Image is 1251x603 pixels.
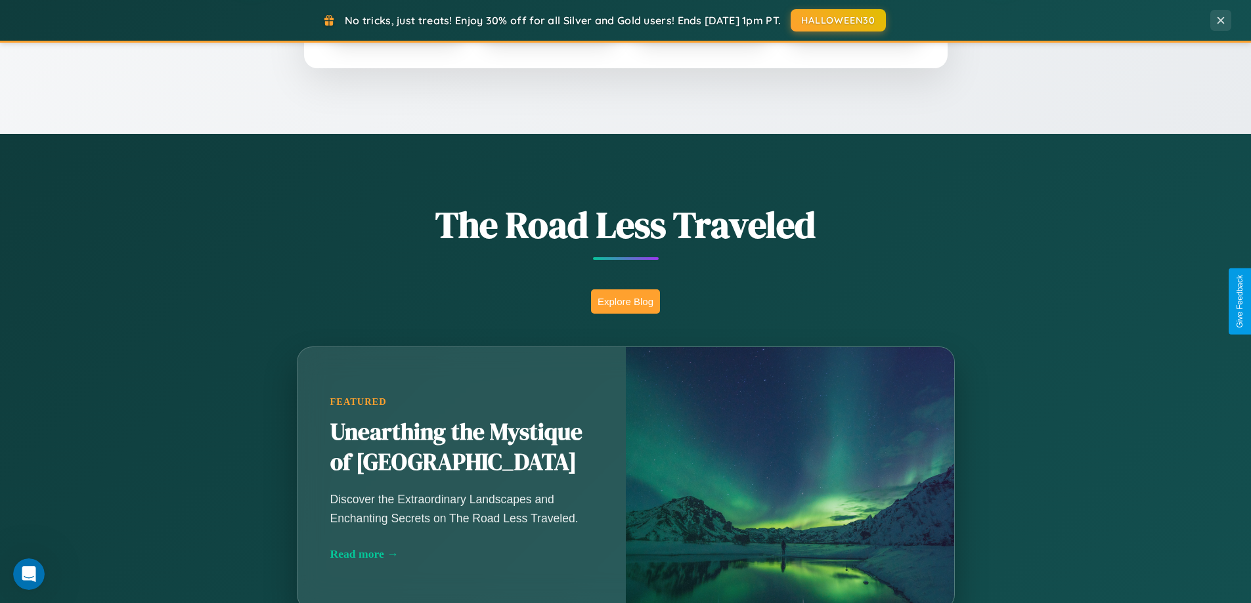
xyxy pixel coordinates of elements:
div: Featured [330,396,593,407]
button: Explore Blog [591,289,660,314]
p: Discover the Extraordinary Landscapes and Enchanting Secrets on The Road Less Traveled. [330,490,593,527]
div: Read more → [330,547,593,561]
iframe: Intercom live chat [13,558,45,590]
h2: Unearthing the Mystique of [GEOGRAPHIC_DATA] [330,417,593,478]
button: HALLOWEEN30 [791,9,886,31]
span: No tricks, just treats! Enjoy 30% off for all Silver and Gold users! Ends [DATE] 1pm PT. [345,14,781,27]
h1: The Road Less Traveled [232,199,1020,250]
div: Give Feedback [1235,275,1244,328]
